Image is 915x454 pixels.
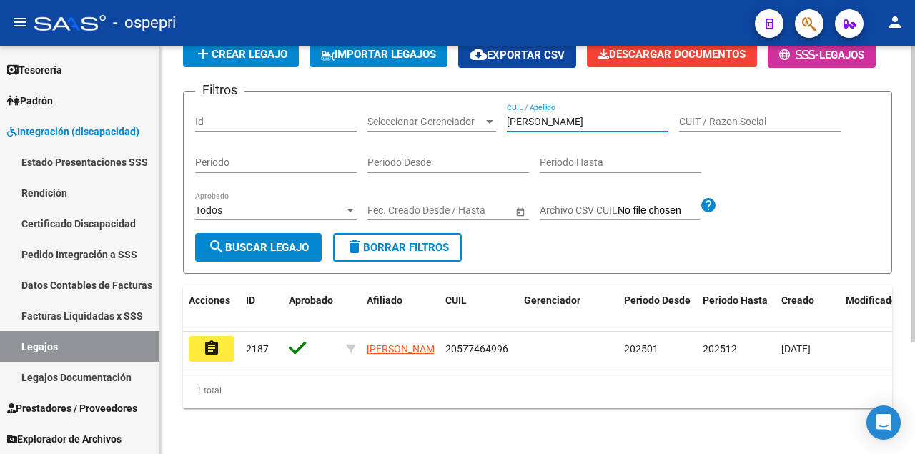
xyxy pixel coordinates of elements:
span: Legajos [819,49,864,61]
mat-icon: assignment [203,340,220,357]
span: Acciones [189,295,230,306]
datatable-header-cell: Gerenciador [518,285,618,332]
span: Exportar CSV [470,49,565,61]
div: Open Intercom Messenger [866,405,901,440]
h3: Filtros [195,80,244,100]
span: Seleccionar Gerenciador [367,116,483,128]
datatable-header-cell: CUIL [440,285,518,332]
datatable-header-cell: Periodo Desde [618,285,697,332]
button: -Legajos [768,41,876,68]
span: IMPORTAR LEGAJOS [321,48,436,61]
div: 1 total [183,372,892,408]
span: Periodo Hasta [703,295,768,306]
span: Modificado [846,295,897,306]
input: Archivo CSV CUIL [618,204,700,217]
span: Padrón [7,93,53,109]
span: Archivo CSV CUIL [540,204,618,216]
span: Tesorería [7,62,62,78]
span: 202512 [703,343,737,355]
span: [DATE] [781,343,811,355]
button: Buscar Legajo [195,233,322,262]
button: Borrar Filtros [333,233,462,262]
datatable-header-cell: Modificado [840,285,904,332]
span: Afiliado [367,295,402,306]
datatable-header-cell: Aprobado [283,285,340,332]
mat-icon: delete [346,238,363,255]
button: Exportar CSV [458,41,576,68]
datatable-header-cell: Afiliado [361,285,440,332]
span: Todos [195,204,222,216]
datatable-header-cell: Periodo Hasta [697,285,776,332]
span: ID [246,295,255,306]
mat-icon: cloud_download [470,46,487,63]
button: Descargar Documentos [587,41,757,67]
span: 20577464996 [445,343,508,355]
datatable-header-cell: Acciones [183,285,240,332]
span: Descargar Documentos [598,48,746,61]
input: Fecha inicio [367,204,420,217]
mat-icon: search [208,238,225,255]
button: Crear Legajo [183,41,299,67]
span: Borrar Filtros [346,241,449,254]
span: 2187 [246,343,269,355]
span: - ospepri [113,7,176,39]
span: CUIL [445,295,467,306]
span: Prestadores / Proveedores [7,400,137,416]
button: Open calendar [513,204,528,219]
mat-icon: person [886,14,904,31]
span: Integración (discapacidad) [7,124,139,139]
button: IMPORTAR LEGAJOS [310,41,447,67]
span: Creado [781,295,814,306]
span: - [779,49,819,61]
span: Gerenciador [524,295,580,306]
span: [PERSON_NAME] [367,343,443,355]
span: 202501 [624,343,658,355]
span: Explorador de Archivos [7,431,122,447]
mat-icon: help [700,197,717,214]
span: Buscar Legajo [208,241,309,254]
input: Fecha fin [432,204,502,217]
mat-icon: add [194,45,212,62]
span: Periodo Desde [624,295,691,306]
datatable-header-cell: ID [240,285,283,332]
span: Crear Legajo [194,48,287,61]
span: Aprobado [289,295,333,306]
mat-icon: menu [11,14,29,31]
datatable-header-cell: Creado [776,285,840,332]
